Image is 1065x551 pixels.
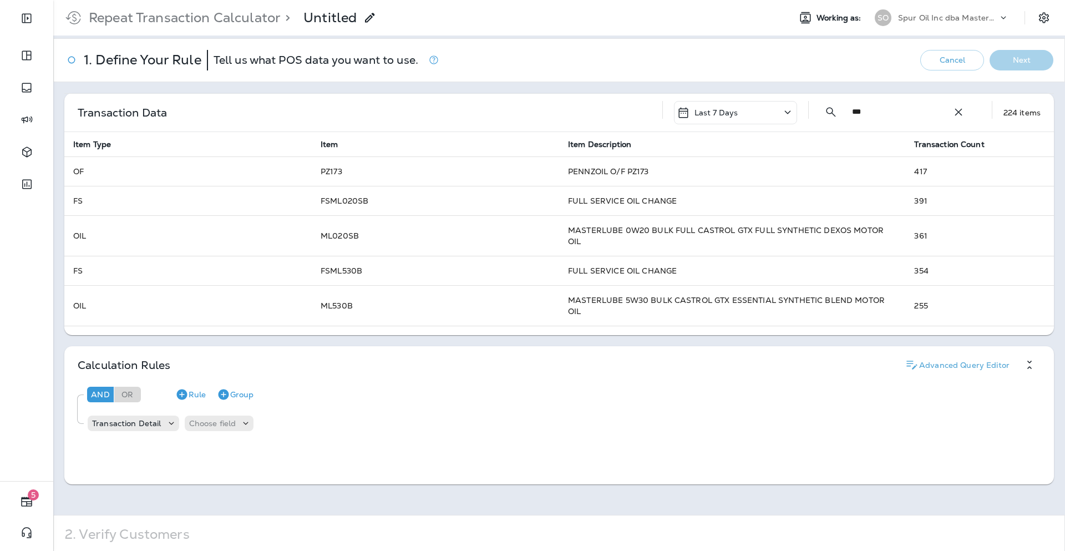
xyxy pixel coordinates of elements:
p: > [281,9,290,26]
td: FSML530B [312,256,559,285]
span: Item Description [568,139,631,149]
td: 354 [905,256,1054,285]
p: Choose field [189,419,236,428]
td: FS [64,256,312,285]
div: SO [875,9,891,26]
button: Settings [1034,8,1054,28]
p: 1. Define Your Rule [84,55,201,64]
td: MASTERLUBE 5W30 BULK CASTROL GTX ESSENTIAL SYNTHETIC BLEND MOTOR OIL [559,285,905,326]
button: Group [212,386,258,403]
td: FS [64,186,312,215]
td: OIL [64,285,312,326]
div: Or [114,387,141,402]
td: FULL SERVICE OIL CHANGE [559,186,905,215]
td: 255 [905,285,1054,326]
span: Item [321,139,338,149]
p: Last 7 Days [694,108,738,117]
p: Advanced Query Editor [919,361,1010,370]
td: PENNZOIL O/F PZ173 [559,156,905,186]
span: Transaction Count [914,139,984,149]
td: ML020SB [312,215,559,256]
div: 224 items [1003,101,1041,124]
td: ML530B [312,285,559,326]
td: FSML520B [312,326,559,355]
td: PZ173 [312,156,559,186]
span: Item Type [73,139,111,149]
p: Transaction Detail [92,419,161,428]
button: Cancel [920,50,984,70]
span: Working as: [816,13,864,23]
p: Spur Oil Inc dba MasterLube [898,13,998,22]
td: 391 [905,186,1054,215]
td: OIL [64,215,312,256]
td: FULL SERVICE OIL CHANGE [559,326,905,355]
span: 5 [28,489,39,501]
button: Collapse Search [820,101,842,123]
td: FSML020SB [312,186,559,215]
p: Repeat Transaction Calculator [84,9,281,26]
p: Tell us what POS data you want to use. [214,55,418,64]
button: 5 [11,491,42,513]
button: Advanced Query Editor [900,353,1014,376]
button: Rule [171,386,210,403]
td: MASTERLUBE 0W20 BULK FULL CASTROL GTX FULL SYNTHETIC DEXOS MOTOR OIL [559,215,905,256]
p: Untitled [303,9,357,26]
td: FS [64,326,312,355]
td: OF [64,156,312,186]
p: Calculation Rules [78,361,170,370]
div: And [87,387,114,402]
p: 2. Verify Customers [65,530,190,539]
p: Transaction Data [78,108,167,117]
button: Collapse Rules [1018,353,1041,376]
td: 417 [905,156,1054,186]
td: 361 [905,215,1054,256]
button: Expand Sidebar [11,7,42,29]
td: FULL SERVICE OIL CHANGE [559,256,905,285]
td: 253 [905,326,1054,355]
